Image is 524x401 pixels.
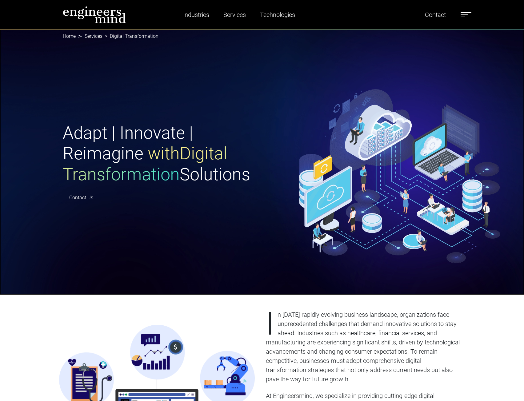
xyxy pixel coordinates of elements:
[63,143,227,184] span: with Digital Transformation
[221,8,248,22] a: Services
[258,8,298,22] a: Technologies
[181,8,212,22] a: Industries
[63,33,76,39] a: Home
[102,33,158,40] li: Digital Transformation
[422,8,448,22] a: Contact
[85,33,102,39] a: Services
[63,6,126,23] img: logo
[63,30,462,43] nav: breadcrumb
[266,310,462,384] p: In [DATE] rapidly evolving business landscape, organizations face unprecedented challenges that d...
[63,123,258,185] h1: Adapt | Innovate | Reimagine Solutions
[63,193,105,202] a: Contact Us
